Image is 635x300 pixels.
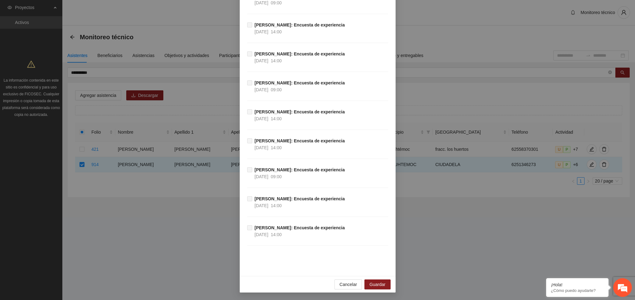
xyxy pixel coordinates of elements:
[271,0,282,5] span: 09:00
[255,29,268,34] span: [DATE]
[255,22,345,27] strong: [PERSON_NAME]: Encuesta de experiencia
[255,145,268,150] span: [DATE]
[102,3,117,18] div: Minimizar ventana de chat en vivo
[255,109,345,114] strong: [PERSON_NAME]: Encuesta de experiencia
[364,279,390,289] button: Guardar
[255,116,268,121] span: [DATE]
[255,80,345,85] strong: [PERSON_NAME]: Encuesta de experiencia
[255,58,268,63] span: [DATE]
[255,203,268,208] span: [DATE]
[255,225,345,230] strong: [PERSON_NAME]: Encuesta de experiencia
[369,281,385,288] span: Guardar
[3,170,119,192] textarea: Escriba su mensaje y pulse “Intro”
[32,32,105,40] div: Chatee con nosotros ahora
[255,87,268,92] span: [DATE]
[36,83,86,146] span: Estamos en línea.
[255,232,268,237] span: [DATE]
[255,167,345,172] strong: [PERSON_NAME]: Encuesta de experiencia
[271,203,282,208] span: 14:00
[255,196,345,201] strong: [PERSON_NAME]: Encuesta de experiencia
[255,138,345,143] strong: [PERSON_NAME]: Encuesta de experiencia
[334,279,362,289] button: Cancelar
[271,116,282,121] span: 14:00
[271,232,282,237] span: 14:00
[271,58,282,63] span: 14:00
[551,282,604,287] div: ¡Hola!
[255,174,268,179] span: [DATE]
[271,29,282,34] span: 14:00
[339,281,357,288] span: Cancelar
[271,145,282,150] span: 14:00
[271,87,282,92] span: 09:00
[551,288,604,293] p: ¿Cómo puedo ayudarte?
[255,0,268,5] span: [DATE]
[255,51,345,56] strong: [PERSON_NAME]: Encuesta de experiencia
[271,174,282,179] span: 09:00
